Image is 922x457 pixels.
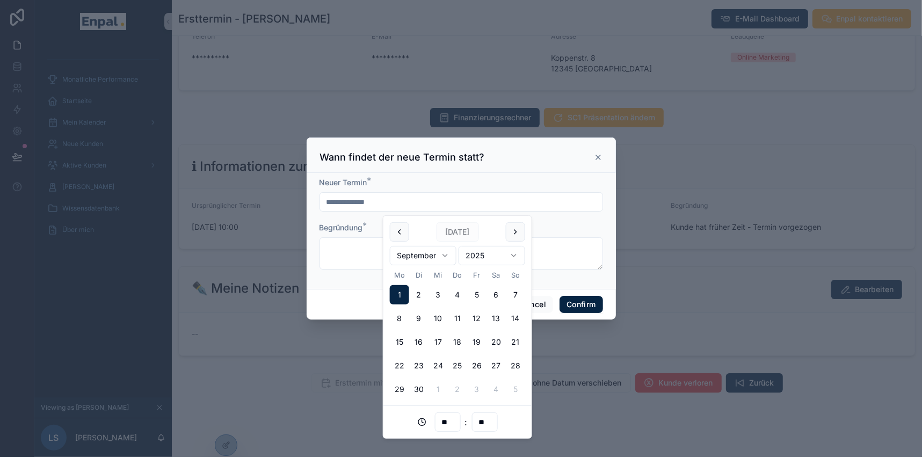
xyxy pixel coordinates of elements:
button: Sonntag, 7. September 2025 [506,285,525,304]
button: Confirm [560,296,602,313]
button: Montag, 8. September 2025 [390,309,409,328]
button: Donnerstag, 11. September 2025 [448,309,467,328]
div: : [390,412,525,432]
span: Neuer Termin [320,178,367,187]
th: Samstag [487,270,506,281]
button: Dienstag, 9. September 2025 [409,309,429,328]
button: Samstag, 13. September 2025 [487,309,506,328]
button: Cancel [513,296,553,313]
button: Samstag, 27. September 2025 [487,356,506,375]
th: Freitag [467,270,487,281]
button: Montag, 22. September 2025 [390,356,409,375]
button: Dienstag, 16. September 2025 [409,332,429,352]
h3: Wann findet der neue Termin statt? [320,151,485,164]
button: Dienstag, 2. September 2025 [409,285,429,304]
button: Freitag, 5. September 2025 [467,285,487,304]
button: Freitag, 12. September 2025 [467,309,487,328]
th: Mittwoch [429,270,448,281]
button: Sonntag, 14. September 2025 [506,309,525,328]
button: Dienstag, 23. September 2025 [409,356,429,375]
button: Freitag, 26. September 2025 [467,356,487,375]
span: Begründung [320,223,363,232]
button: Sonntag, 21. September 2025 [506,332,525,352]
th: Dienstag [409,270,429,281]
button: Donnerstag, 4. September 2025 [448,285,467,304]
button: Sonntag, 28. September 2025 [506,356,525,375]
button: Freitag, 3. Oktober 2025 [467,380,487,399]
button: Mittwoch, 24. September 2025 [429,356,448,375]
button: Today, Montag, 1. September 2025, selected [390,285,409,304]
button: Sonntag, 5. Oktober 2025 [506,380,525,399]
button: Donnerstag, 25. September 2025 [448,356,467,375]
table: September 2025 [390,270,525,399]
button: Samstag, 4. Oktober 2025 [487,380,506,399]
button: Samstag, 20. September 2025 [487,332,506,352]
button: Mittwoch, 1. Oktober 2025 [429,380,448,399]
button: Samstag, 6. September 2025 [487,285,506,304]
button: Montag, 29. September 2025 [390,380,409,399]
th: Donnerstag [448,270,467,281]
button: Montag, 15. September 2025 [390,332,409,352]
button: Mittwoch, 3. September 2025 [429,285,448,304]
button: Dienstag, 30. September 2025 [409,380,429,399]
button: Donnerstag, 2. Oktober 2025 [448,380,467,399]
th: Montag [390,270,409,281]
button: Mittwoch, 17. September 2025 [429,332,448,352]
th: Sonntag [506,270,525,281]
button: Freitag, 19. September 2025 [467,332,487,352]
button: Mittwoch, 10. September 2025 [429,309,448,328]
button: Donnerstag, 18. September 2025 [448,332,467,352]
